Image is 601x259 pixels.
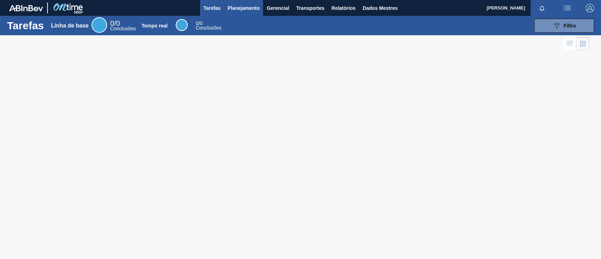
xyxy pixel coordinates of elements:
font: 0 [116,19,120,27]
div: Linha de base [92,17,107,33]
img: Sair [586,4,594,12]
font: / [199,20,200,26]
font: Relatórios [331,5,355,11]
img: TNhmsLtSVTkK8tSr43FrP2fwEKptu5GPRR3wAAAABJRU5ErkJggg== [9,5,43,11]
font: Conclusões [110,26,136,31]
font: / [114,19,116,27]
font: Transportes [296,5,324,11]
font: [PERSON_NAME] [487,5,525,11]
font: Planejamento [227,5,259,11]
div: Tempo real [176,19,188,31]
font: Filtro [564,23,576,29]
font: Linha de base [51,23,89,29]
font: Dados Mestres [363,5,398,11]
img: ações do usuário [563,4,571,12]
font: Tempo real [142,23,168,29]
button: Filtro [534,19,594,33]
font: Tarefas [7,20,44,31]
font: 0 [200,20,203,26]
div: Tempo real [196,21,221,30]
font: 0 [110,19,114,27]
font: 0 [196,20,199,26]
font: Conclusões [196,25,221,31]
button: Notificações [531,3,553,13]
font: Gerencial [267,5,289,11]
font: Tarefas [204,5,221,11]
div: Linha de base [110,20,136,31]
